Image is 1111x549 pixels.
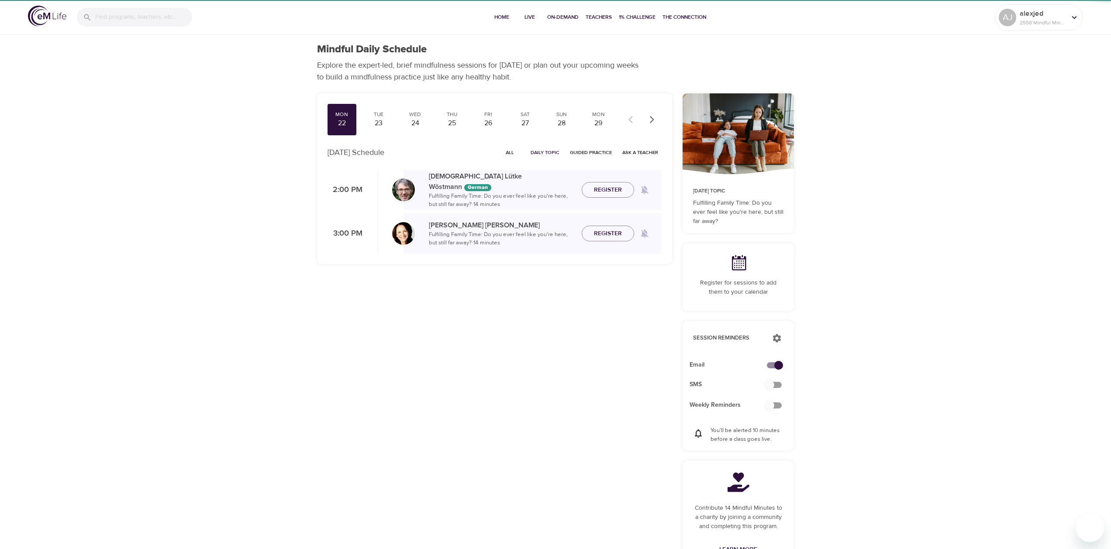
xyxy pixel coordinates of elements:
[491,13,512,22] span: Home
[693,187,783,195] p: [DATE] Topic
[622,148,658,157] span: Ask a Teacher
[594,185,622,196] span: Register
[566,146,615,159] button: Guided Practice
[317,59,645,83] p: Explore the expert-led, brief mindfulness sessions for [DATE] or plan out your upcoming weeks to ...
[514,118,536,128] div: 27
[586,13,612,22] span: Teachers
[662,13,706,22] span: The Connection
[441,118,463,128] div: 25
[368,111,390,118] div: Tue
[478,118,500,128] div: 26
[429,220,575,230] p: [PERSON_NAME] [PERSON_NAME]
[519,13,540,22] span: Live
[368,118,390,128] div: 23
[499,148,520,157] span: All
[619,146,662,159] button: Ask a Teacher
[587,118,609,128] div: 29
[690,380,773,389] span: SMS
[331,111,353,118] div: Mon
[582,226,634,242] button: Register
[404,111,426,118] div: Wed
[693,504,783,531] p: Contribute 14 Mindful Minutes to a charity by joining a community and completing this program.
[587,111,609,118] div: Mon
[693,199,783,226] p: Fulfilling Family Time: Do you ever feel like you're here, but still far away?
[547,13,579,22] span: On-Demand
[582,182,634,198] button: Register
[404,118,426,128] div: 24
[392,222,415,245] img: Laurie_Weisman-min.jpg
[999,9,1016,26] div: AJ
[464,184,491,191] div: The episodes in this programs will be in German
[429,171,575,192] p: [DEMOGRAPHIC_DATA] Lütke Wöstmann
[328,184,362,196] p: 2:00 PM
[690,360,773,370] span: Email
[496,146,524,159] button: All
[551,111,573,118] div: Sun
[1020,19,1066,27] p: 2558 Mindful Minutes
[317,43,427,56] h1: Mindful Daily Schedule
[1076,514,1104,542] iframe: Button to launch messaging window
[429,230,575,247] p: Fulfilling Family Time: Do you ever feel like you're here, but still far away? · 14 minutes
[527,146,563,159] button: Daily Topic
[634,179,655,200] span: Remind me when a class goes live every Monday at 2:00 PM
[331,118,353,128] div: 22
[594,228,622,239] span: Register
[441,111,463,118] div: Thu
[95,8,192,27] input: Find programs, teachers, etc...
[1020,8,1066,19] p: alexjed
[619,13,656,22] span: 1% Challenge
[693,278,783,297] p: Register for sessions to add them to your calendar
[551,118,573,128] div: 28
[28,6,66,26] img: logo
[690,401,773,410] span: Weekly Reminders
[328,228,362,240] p: 3:00 PM
[531,148,559,157] span: Daily Topic
[514,111,536,118] div: Sat
[478,111,500,118] div: Fri
[328,147,384,158] p: [DATE] Schedule
[711,426,783,443] p: You'll be alerted 10 minutes before a class goes live.
[634,223,655,244] span: Remind me when a class goes live every Monday at 3:00 PM
[392,178,415,201] img: Christian%20L%C3%BCtke%20W%C3%B6stmann.png
[429,192,575,209] p: Fulfilling Family Time: Do you ever feel like you're here, but still far away? · 14 minutes
[693,334,763,343] p: Session Reminders
[570,148,612,157] span: Guided Practice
